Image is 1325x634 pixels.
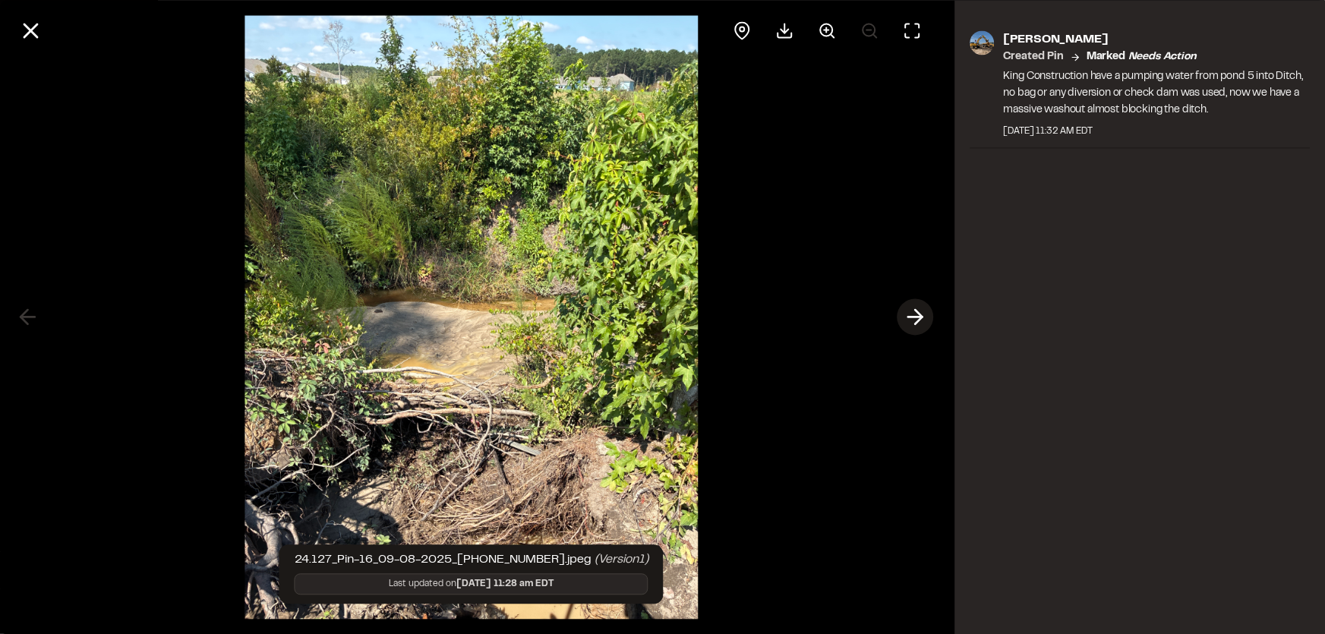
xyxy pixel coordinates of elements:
p: [PERSON_NAME] [1004,30,1310,49]
button: Zoom in [809,12,846,49]
div: View pin on map [724,12,761,49]
p: King Construction have a pumping water from pond 5 into Ditch, no bag or any diversion or check d... [1004,68,1310,118]
p: Marked [1087,49,1197,65]
button: Next photo [898,299,934,336]
em: needs action [1128,52,1197,62]
div: [DATE] 11:32 AM EDT [1004,125,1310,138]
p: Created Pin [1004,49,1064,65]
button: Toggle Fullscreen [894,12,931,49]
img: photo [970,30,995,55]
button: Close modal [12,12,49,49]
